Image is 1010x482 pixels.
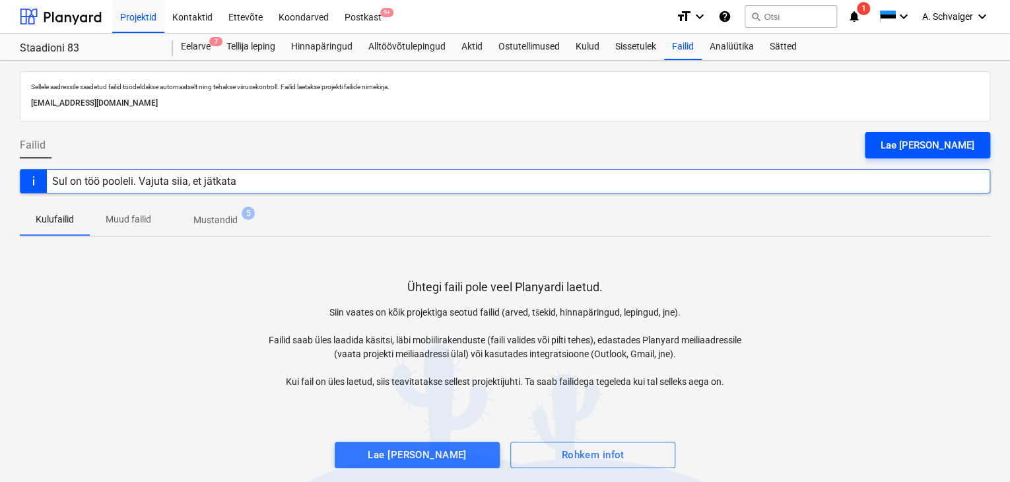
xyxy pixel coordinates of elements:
[974,9,990,24] i: keyboard_arrow_down
[335,442,500,468] button: Lae [PERSON_NAME]
[407,279,603,295] p: Ühtegi faili pole veel Planyardi laetud.
[857,2,870,15] span: 1
[242,207,255,220] span: 5
[944,419,1010,482] iframe: Chat Widget
[718,9,731,24] i: Abikeskus
[664,34,702,60] a: Failid
[36,213,74,226] p: Kulufailid
[173,34,219,60] a: Eelarve7
[173,34,219,60] div: Eelarve
[31,83,979,91] p: Sellele aadressile saadetud failid töödeldakse automaatselt ning tehakse viirusekontroll. Failid ...
[20,42,157,55] div: Staadioni 83
[219,34,283,60] a: Tellija leping
[745,5,837,28] button: Otsi
[944,419,1010,482] div: Vestlusvidin
[922,11,973,22] span: A. Schvaiger
[20,137,46,153] span: Failid
[209,37,222,46] span: 7
[193,213,238,227] p: Mustandid
[896,9,912,24] i: keyboard_arrow_down
[263,306,748,389] p: Siin vaates on kõik projektiga seotud failid (arved, tšekid, hinnapäringud, lepingud, jne). Faili...
[676,9,692,24] i: format_size
[380,8,393,17] span: 9+
[762,34,805,60] a: Sätted
[106,213,151,226] p: Muud failid
[881,137,974,154] div: Lae [PERSON_NAME]
[368,446,466,464] div: Lae [PERSON_NAME]
[751,11,761,22] span: search
[561,446,624,464] div: Rohkem infot
[607,34,664,60] a: Sissetulek
[454,34,490,60] a: Aktid
[568,34,607,60] a: Kulud
[360,34,454,60] a: Alltöövõtulepingud
[52,175,236,188] div: Sul on töö pooleli. Vajuta siia, et jätkata
[510,442,675,468] button: Rohkem infot
[692,9,708,24] i: keyboard_arrow_down
[702,34,762,60] a: Analüütika
[490,34,568,60] a: Ostutellimused
[31,96,979,110] p: [EMAIL_ADDRESS][DOMAIN_NAME]
[848,9,861,24] i: notifications
[283,34,360,60] a: Hinnapäringud
[865,132,990,158] button: Lae [PERSON_NAME]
